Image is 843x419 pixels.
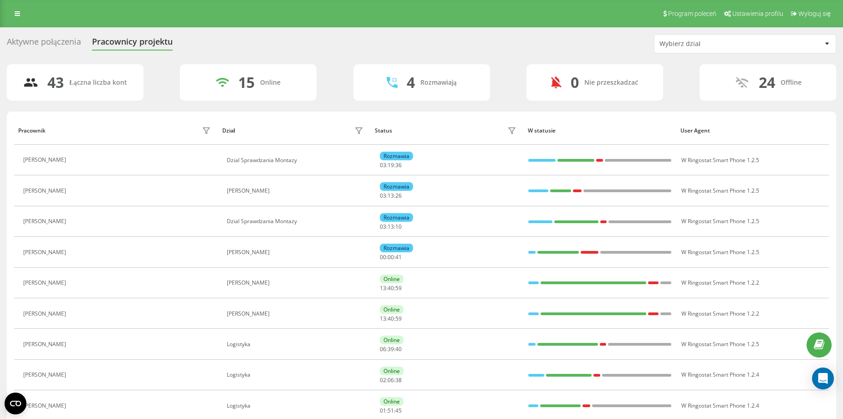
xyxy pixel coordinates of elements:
span: 40 [388,284,394,292]
div: 24 [759,74,775,91]
div: Online [380,275,404,283]
div: 0 [571,74,579,91]
div: : : [380,254,402,261]
div: 43 [47,74,64,91]
div: [PERSON_NAME] [227,188,365,194]
span: 13 [388,192,394,199]
div: Offline [781,79,802,87]
span: Program poleceń [668,10,716,17]
div: [PERSON_NAME] [23,157,68,163]
span: 13 [380,315,386,322]
div: Rozmawia [380,213,413,222]
span: 03 [380,192,386,199]
div: Rozmawia [380,244,413,252]
div: Dzial Sprawdzania Montazy [227,218,365,225]
div: 15 [238,74,255,91]
span: W Ringostat Smart Phone 1.2.2 [681,310,759,317]
div: [PERSON_NAME] [227,280,365,286]
div: : : [380,224,402,230]
div: Rozmawia [380,182,413,191]
div: [PERSON_NAME] [23,372,68,378]
span: 10 [395,223,402,230]
span: 59 [395,315,402,322]
span: 13 [388,223,394,230]
span: W Ringostat Smart Phone 1.2.5 [681,248,759,256]
div: Wybierz dział [659,40,768,48]
div: Open Intercom Messenger [812,368,834,389]
span: Wyloguj się [798,10,831,17]
span: 40 [395,345,402,353]
div: Łączna liczba kont [69,79,127,87]
div: User Agent [680,128,825,134]
div: [PERSON_NAME] [227,249,365,255]
span: 13 [380,284,386,292]
div: : : [380,346,402,353]
div: : : [380,193,402,199]
div: [PERSON_NAME] [227,311,365,317]
span: 01 [380,407,386,414]
span: W Ringostat Smart Phone 1.2.5 [681,156,759,164]
div: [PERSON_NAME] [23,218,68,225]
div: : : [380,377,402,383]
span: W Ringostat Smart Phone 1.2.5 [681,217,759,225]
span: W Ringostat Smart Phone 1.2.2 [681,279,759,286]
span: 59 [395,284,402,292]
span: 00 [380,253,386,261]
div: Online [380,367,404,375]
span: 40 [388,315,394,322]
div: Pracownik [18,128,46,134]
span: W Ringostat Smart Phone 1.2.5 [681,187,759,194]
span: 19 [388,161,394,169]
span: W Ringostat Smart Phone 1.2.4 [681,402,759,409]
span: 02 [380,376,386,384]
div: 4 [407,74,415,91]
span: 36 [395,161,402,169]
div: : : [380,408,402,414]
div: Pracownicy projektu [92,37,173,51]
div: Logistyka [227,372,365,378]
div: Dział [222,128,235,134]
span: 38 [395,376,402,384]
div: Rozmawia [380,152,413,160]
div: : : [380,316,402,322]
div: Online [380,305,404,314]
div: Online [380,336,404,344]
div: [PERSON_NAME] [23,249,68,255]
div: Logistyka [227,403,365,409]
div: Logistyka [227,341,365,347]
span: 00 [388,253,394,261]
div: Online [260,79,281,87]
div: Dzial Sprawdzania Montazy [227,157,365,164]
div: : : [380,162,402,169]
span: Ustawienia profilu [732,10,783,17]
span: 03 [380,223,386,230]
div: Aktywne połączenia [7,37,81,51]
div: [PERSON_NAME] [23,403,68,409]
span: 26 [395,192,402,199]
span: 03 [380,161,386,169]
div: Online [380,397,404,406]
span: W Ringostat Smart Phone 1.2.5 [681,340,759,348]
span: 06 [380,345,386,353]
span: 51 [388,407,394,414]
button: Open CMP widget [5,393,26,414]
span: 45 [395,407,402,414]
div: Rozmawiają [420,79,457,87]
div: [PERSON_NAME] [23,341,68,347]
div: [PERSON_NAME] [23,311,68,317]
span: 06 [388,376,394,384]
div: Nie przeszkadzać [584,79,638,87]
div: [PERSON_NAME] [23,188,68,194]
div: Status [375,128,392,134]
div: [PERSON_NAME] [23,280,68,286]
div: W statusie [528,128,672,134]
div: : : [380,285,402,291]
span: 41 [395,253,402,261]
span: W Ringostat Smart Phone 1.2.4 [681,371,759,378]
span: 39 [388,345,394,353]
